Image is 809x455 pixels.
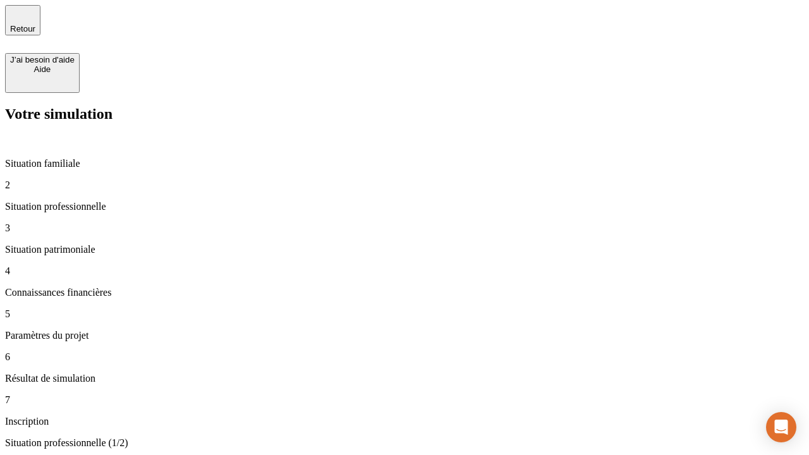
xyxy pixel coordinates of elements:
button: J’ai besoin d'aideAide [5,53,80,93]
p: Situation professionnelle (1/2) [5,437,804,449]
button: Retour [5,5,40,35]
p: 3 [5,222,804,234]
p: Situation professionnelle [5,201,804,212]
p: Inscription [5,416,804,427]
div: Aide [10,64,75,74]
div: Open Intercom Messenger [766,412,796,442]
p: 6 [5,351,804,363]
p: 5 [5,308,804,320]
p: Situation familiale [5,158,804,169]
div: J’ai besoin d'aide [10,55,75,64]
p: 2 [5,179,804,191]
p: Résultat de simulation [5,373,804,384]
p: Connaissances financières [5,287,804,298]
p: Paramètres du projet [5,330,804,341]
p: 7 [5,394,804,406]
p: 4 [5,265,804,277]
h2: Votre simulation [5,106,804,123]
p: Situation patrimoniale [5,244,804,255]
span: Retour [10,24,35,33]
